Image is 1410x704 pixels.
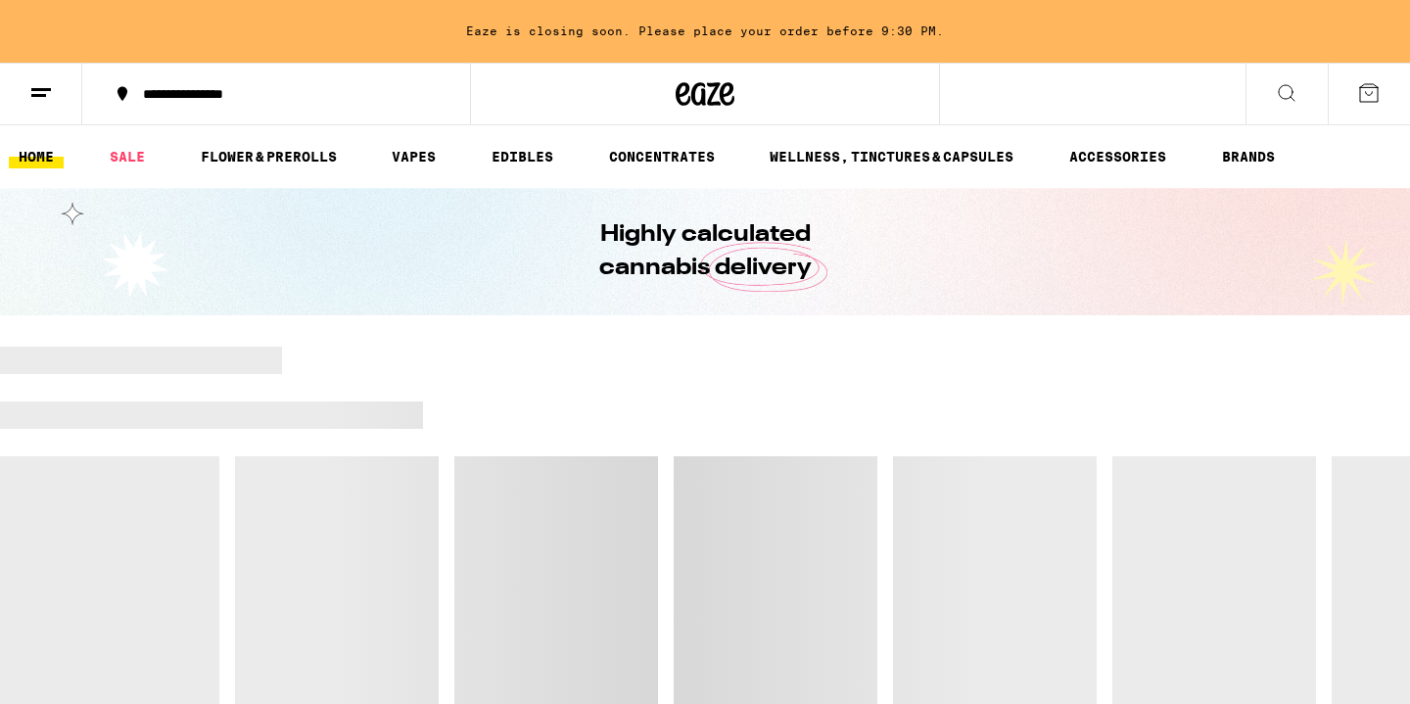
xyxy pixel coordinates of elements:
[1059,145,1176,168] a: ACCESSORIES
[191,145,347,168] a: FLOWER & PREROLLS
[599,145,725,168] a: CONCENTRATES
[382,145,446,168] a: VAPES
[543,218,867,285] h1: Highly calculated cannabis delivery
[100,145,155,168] a: SALE
[482,145,563,168] a: EDIBLES
[1212,145,1285,168] a: BRANDS
[760,145,1023,168] a: WELLNESS, TINCTURES & CAPSULES
[9,145,64,168] a: HOME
